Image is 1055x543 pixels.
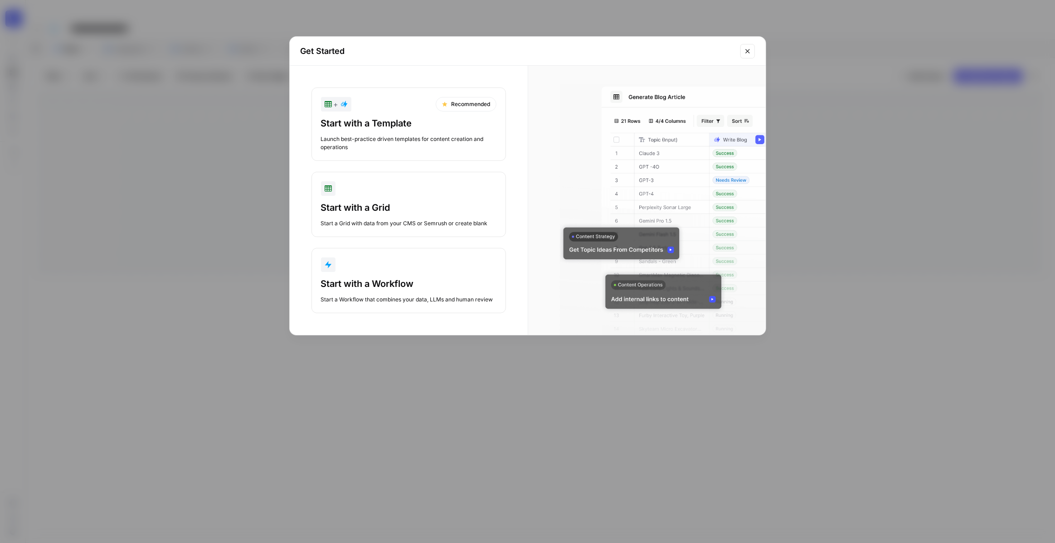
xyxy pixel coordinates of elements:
div: Launch best-practice driven templates for content creation and operations [321,135,496,151]
button: Start with a GridStart a Grid with data from your CMS or Semrush or create blank [311,172,506,237]
div: + [325,99,348,110]
h2: Get Started [301,45,735,58]
div: Start a Workflow that combines your data, LLMs and human review [321,296,496,304]
div: Start with a Grid [321,201,496,214]
div: Recommended [436,97,496,112]
div: Start a Grid with data from your CMS or Semrush or create blank [321,219,496,228]
div: Start with a Workflow [321,277,496,290]
div: Start with a Template [321,117,496,130]
button: Start with a WorkflowStart a Workflow that combines your data, LLMs and human review [311,248,506,313]
button: +RecommendedStart with a TemplateLaunch best-practice driven templates for content creation and o... [311,87,506,161]
button: Close modal [740,44,755,58]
